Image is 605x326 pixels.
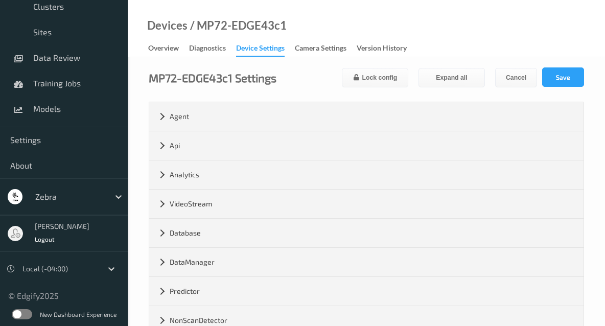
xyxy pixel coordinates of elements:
button: Lock config [342,68,408,87]
a: Overview [148,41,189,56]
div: Api [149,131,584,160]
button: Expand all [418,68,485,87]
div: Analytics [149,160,584,189]
a: Camera Settings [295,41,357,56]
a: Diagnostics [189,41,236,56]
div: Camera Settings [295,43,346,56]
div: Predictor [149,277,584,306]
div: Device Settings [236,43,285,57]
div: Agent [149,102,584,131]
a: Device Settings [236,41,295,57]
button: Cancel [495,68,537,87]
div: / MP72-EDGE43c1 [188,20,287,31]
div: Overview [148,43,179,56]
a: Devices [147,20,188,31]
div: DataManager [149,248,584,276]
a: Version History [357,41,417,56]
div: VideoStream [149,190,584,218]
button: Save [542,67,584,87]
div: Version History [357,43,407,56]
div: Diagnostics [189,43,226,56]
div: MP72-EDGE43c1 Settings [149,73,276,83]
div: Database [149,219,584,247]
